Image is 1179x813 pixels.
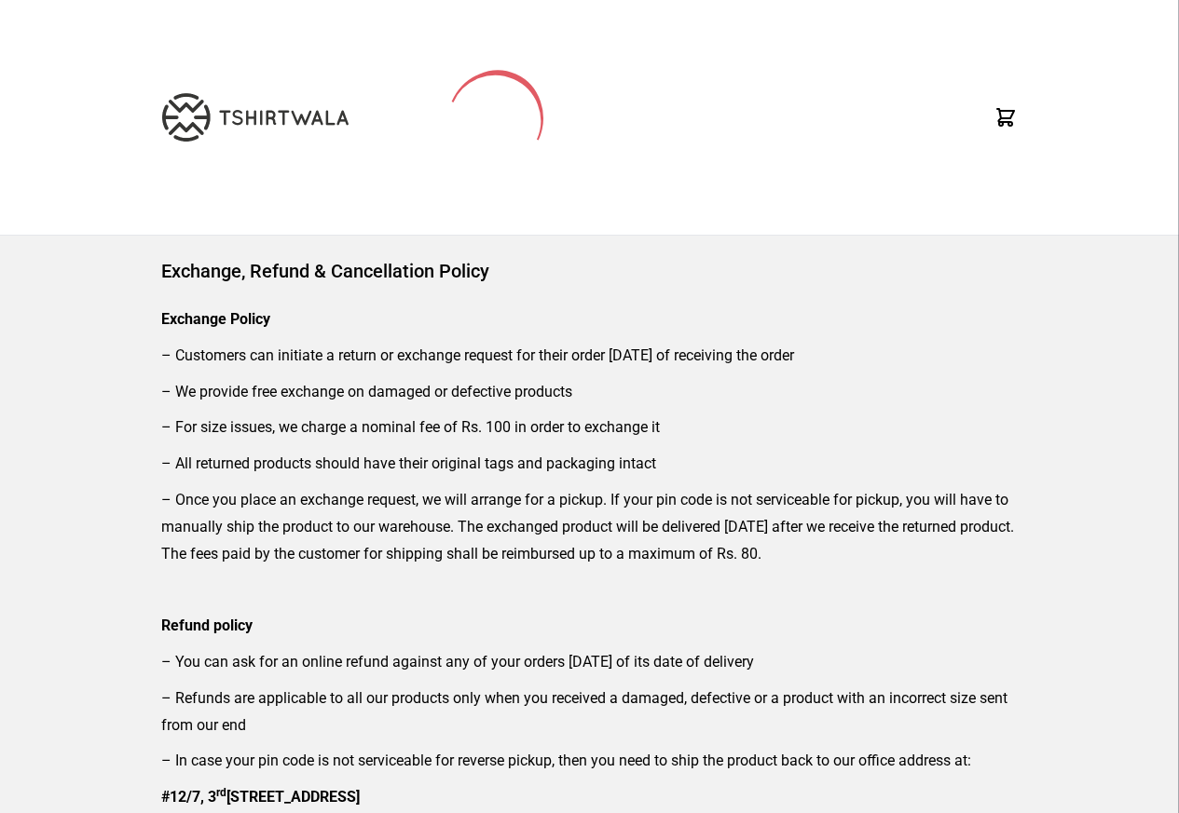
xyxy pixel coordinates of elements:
[161,379,1018,406] p: – We provide free exchange on damaged or defective products
[161,748,1018,775] p: – In case your pin code is not serviceable for reverse pickup, then you need to ship the product ...
[161,617,253,634] strong: Refund policy
[161,310,270,328] strong: Exchange Policy
[161,258,1018,284] h1: Exchange, Refund & Cancellation Policy
[162,93,349,142] img: TW-LOGO-400-104.png
[161,451,1018,478] p: – All returned products should have their original tags and packaging intact
[161,487,1018,567] p: – Once you place an exchange request, we will arrange for a pickup. If your pin code is not servi...
[161,343,1018,370] p: – Customers can initiate a return or exchange request for their order [DATE] of receiving the order
[161,685,1018,739] p: – Refunds are applicable to all our products only when you received a damaged, defective or a pro...
[161,649,1018,676] p: – You can ask for an online refund against any of your orders [DATE] of its date of delivery
[161,788,360,806] strong: #12/7, 3 [STREET_ADDRESS]
[161,414,1018,441] p: – For size issues, we charge a nominal fee of Rs. 100 in order to exchange it
[216,786,226,799] sup: rd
